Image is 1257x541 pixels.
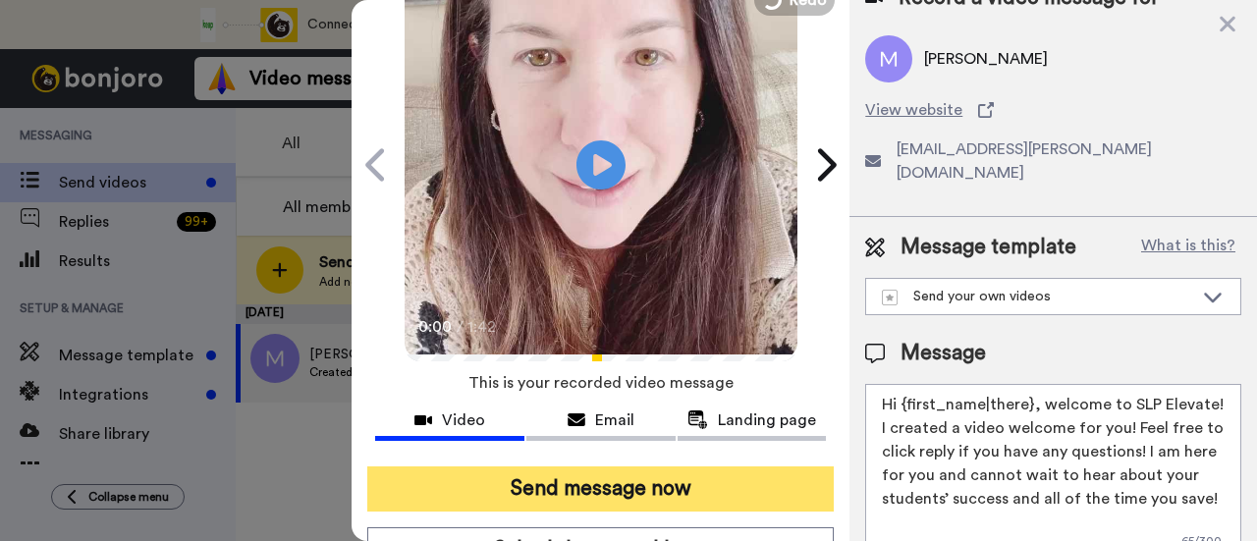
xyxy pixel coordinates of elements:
span: Message [901,339,986,368]
button: What is this? [1135,233,1241,262]
span: / [457,315,464,339]
span: [EMAIL_ADDRESS][PERSON_NAME][DOMAIN_NAME] [897,137,1241,185]
span: Message template [901,233,1076,262]
span: 0:00 [418,315,453,339]
button: Send message now [367,466,834,512]
span: 1:42 [467,315,502,339]
span: Video [442,408,485,432]
span: Email [595,408,634,432]
div: Send your own videos [882,287,1193,306]
img: demo-template.svg [882,290,898,305]
span: Landing page [718,408,816,432]
span: This is your recorded video message [468,361,734,405]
